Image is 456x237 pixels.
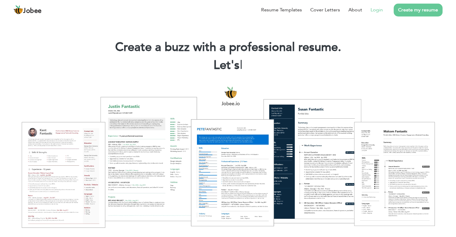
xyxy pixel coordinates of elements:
[261,6,302,13] a: Resume Templates
[240,57,243,73] span: |
[13,5,42,15] a: Jobee
[394,4,443,16] a: Create my resume
[13,5,23,15] img: jobee.io
[348,6,362,13] a: About
[9,40,447,55] h1: Create a buzz with a professional resume.
[9,58,447,73] h2: Let's
[371,6,383,13] a: Login
[310,6,340,13] a: Cover Letters
[23,8,42,14] span: Jobee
